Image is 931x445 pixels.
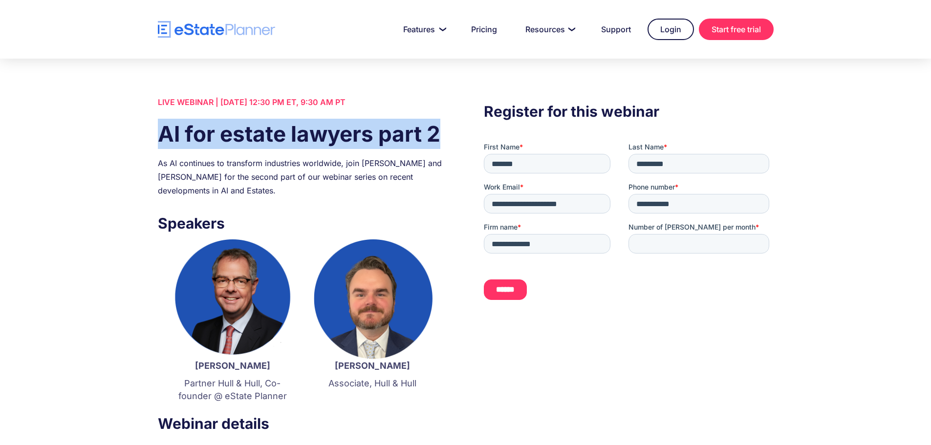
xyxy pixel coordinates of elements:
strong: [PERSON_NAME] [195,360,270,371]
p: Partner Hull & Hull, Co-founder @ eState Planner [173,377,293,403]
strong: [PERSON_NAME] [335,360,410,371]
div: LIVE WEBINAR | [DATE] 12:30 PM ET, 9:30 AM PT [158,95,447,109]
h3: Speakers [158,212,447,234]
a: home [158,21,275,38]
a: Login [648,19,694,40]
iframe: Form 0 [484,142,773,308]
div: As AI continues to transform industries worldwide, join [PERSON_NAME] and [PERSON_NAME] for the s... [158,156,447,197]
a: Start free trial [699,19,774,40]
p: Associate, Hull & Hull [312,377,433,390]
a: Support [589,20,643,39]
h3: Register for this webinar [484,100,773,123]
h1: AI for estate lawyers part 2 [158,119,447,149]
a: Resources [514,20,585,39]
h3: Webinar details [158,412,447,435]
a: Features [391,20,455,39]
a: Pricing [459,20,509,39]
